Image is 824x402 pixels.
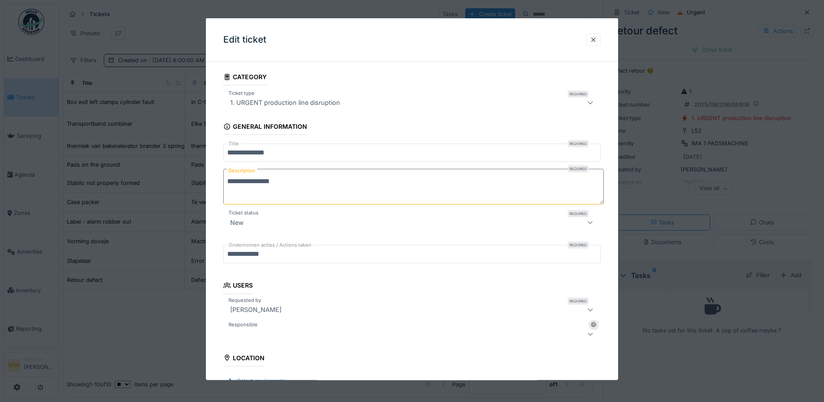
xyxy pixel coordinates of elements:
[227,296,263,304] label: Requested by
[223,279,253,294] div: Users
[227,209,260,217] label: Ticket status
[568,140,589,147] div: Required
[568,210,589,217] div: Required
[227,241,313,249] label: Ondernomen acties / Actions taken
[227,304,285,315] div: [PERSON_NAME]
[227,140,241,147] label: Title
[227,90,256,97] label: Ticket type
[223,70,267,85] div: Category
[223,34,266,45] h3: Edit ticket
[568,165,589,172] div: Required
[227,97,344,108] div: 1. URGENT production line disruption
[227,217,247,228] div: New
[568,241,589,248] div: Required
[227,321,259,328] label: Responsible
[227,165,257,176] label: Description
[223,120,307,135] div: General information
[223,375,289,386] div: Select equipments
[568,90,589,97] div: Required
[568,297,589,304] div: Required
[223,351,265,366] div: Location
